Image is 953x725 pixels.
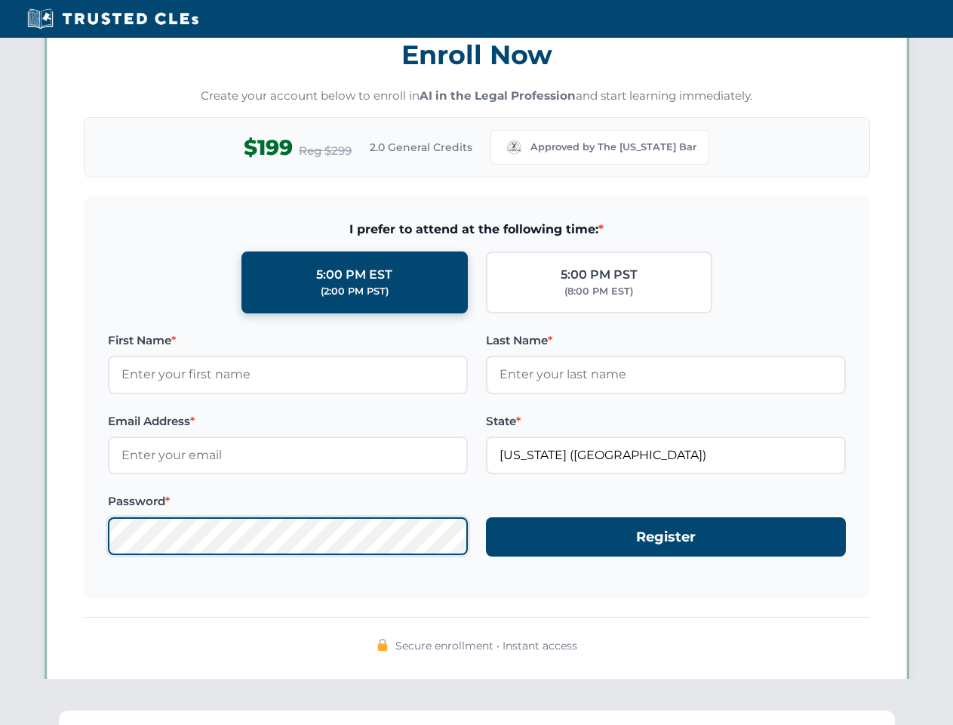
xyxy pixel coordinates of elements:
span: Secure enrollment • Instant access [395,637,577,654]
div: (8:00 PM EST) [564,284,633,299]
span: $199 [244,131,293,165]
img: Trusted CLEs [23,8,203,30]
span: I prefer to attend at the following time: [108,220,846,239]
label: State [486,412,846,430]
span: Reg $299 [299,142,352,160]
input: Enter your last name [486,356,846,393]
p: Create your account below to enroll in and start learning immediately. [84,88,870,105]
strong: AI in the Legal Profession [420,88,576,103]
input: Enter your first name [108,356,468,393]
h3: Enroll Now [84,31,870,79]
span: Approved by The [US_STATE] Bar [530,140,696,155]
span: 2.0 General Credits [370,139,472,156]
button: Register [486,517,846,557]
label: First Name [108,332,468,350]
div: 5:00 PM EST [316,265,392,285]
div: (2:00 PM PST) [321,284,389,299]
label: Password [108,492,468,511]
div: 5:00 PM PST [561,265,638,285]
img: Missouri Bar [503,137,524,158]
label: Last Name [486,332,846,350]
img: 🔒 [377,639,389,651]
input: Missouri (MO) [486,437,846,474]
label: Email Address [108,412,468,430]
input: Enter your email [108,437,468,474]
